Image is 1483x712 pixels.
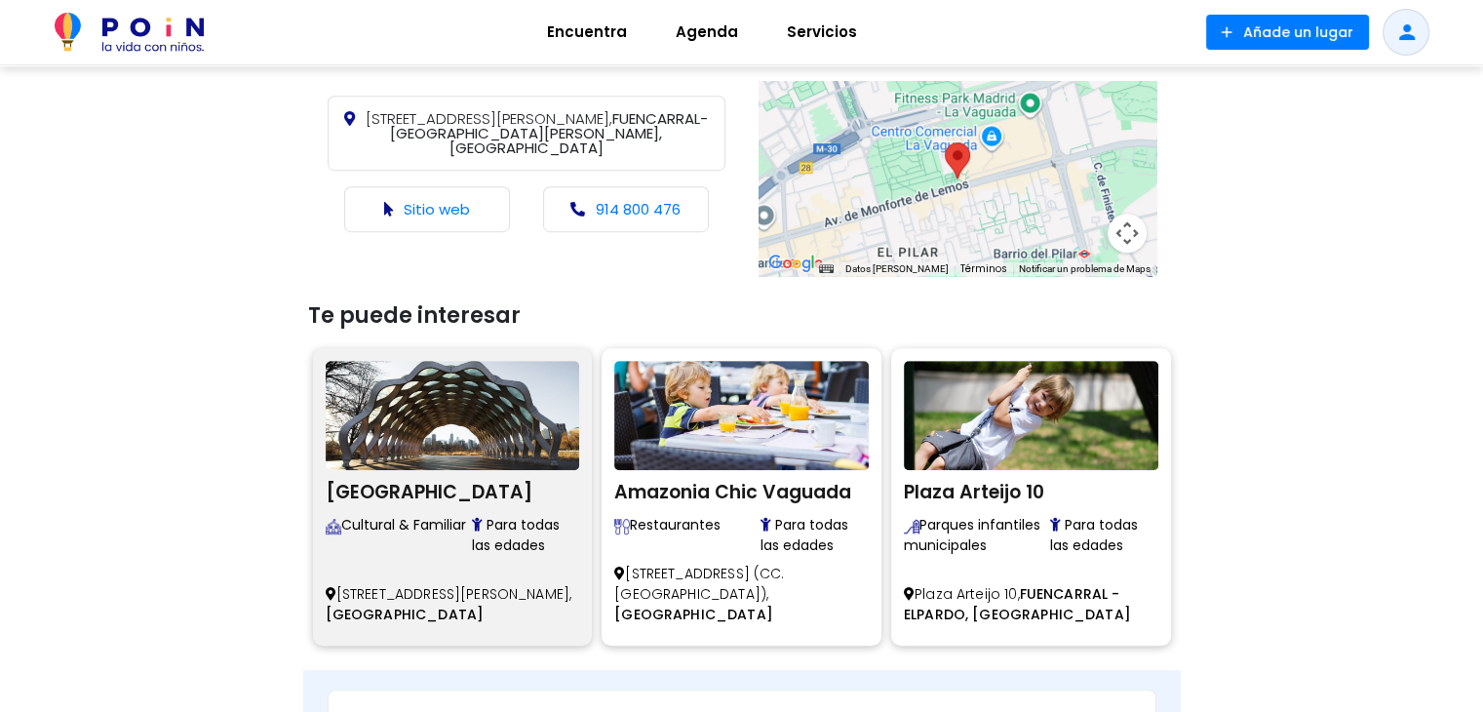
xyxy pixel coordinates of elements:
[762,9,881,56] a: Servicios
[904,515,1050,556] span: Parques infantiles municipales
[904,519,919,534] img: Encuentra los mejores parques infantiles públicos para disfrutar al aire libre con niños. Más de ...
[55,13,204,52] img: POiN
[326,361,580,470] img: Centro Cultural La Vaguada
[472,515,580,556] span: Para todas las edades
[761,515,869,556] span: Para todas las edades
[763,251,828,276] img: Google
[614,361,869,470] img: Amazonia Chic Vaguada
[523,9,651,56] a: Encuentra
[667,17,747,48] span: Agenda
[366,108,708,158] span: FUENCARRAL-[GEOGRAPHIC_DATA][PERSON_NAME], [GEOGRAPHIC_DATA]
[614,515,761,556] span: Restaurantes
[404,199,470,219] a: Sitio web
[326,361,580,633] a: Centro Cultural La Vaguada [GEOGRAPHIC_DATA] Descubre eventos y actividades familiares en centros...
[614,361,869,633] a: Amazonia Chic Vaguada Amazonia Chic Vaguada Descubre restaurantes family-friendly con zonas infan...
[763,251,828,276] a: Abre esta zona en Google Maps (se abre en una nueva ventana)
[326,576,580,633] p: [STREET_ADDRESS][PERSON_NAME],
[845,262,949,276] button: Datos del mapa
[596,199,681,219] a: 914 800 476
[1019,263,1151,274] a: Notificar un problema de Maps
[326,605,485,624] span: [GEOGRAPHIC_DATA]
[326,475,580,504] h2: [GEOGRAPHIC_DATA]
[614,475,869,504] h2: Amazonia Chic Vaguada
[778,17,866,48] span: Servicios
[614,605,773,624] span: [GEOGRAPHIC_DATA]
[651,9,762,56] a: Agenda
[326,515,472,556] span: Cultural & Familiar
[904,584,1131,624] span: FUENCARRAL - ELPARDO, [GEOGRAPHIC_DATA]
[326,519,341,534] img: Descubre eventos y actividades familiares en centros culturales y recintos feriales. Programación...
[308,303,1176,329] h3: Te puede interesar
[904,361,1158,633] a: Plaza Arteijo 10 Plaza Arteijo 10 Encuentra los mejores parques infantiles públicos para disfruta...
[538,17,636,48] span: Encuentra
[614,556,869,633] p: [STREET_ADDRESS] (CC. [GEOGRAPHIC_DATA]),
[904,576,1158,633] p: Plaza Arteijo 10,
[904,361,1158,470] img: Plaza Arteijo 10
[904,475,1158,504] h2: Plaza Arteijo 10
[960,261,1007,276] a: Términos (se abre en una nueva pestaña)
[819,262,833,276] button: Combinaciones de teclas
[366,108,612,129] span: [STREET_ADDRESS][PERSON_NAME],
[1206,15,1369,50] button: Añade un lugar
[1108,214,1147,253] button: Controles de visualización del mapa
[614,519,630,534] img: Descubre restaurantes family-friendly con zonas infantiles, tronas, menús para niños y espacios a...
[1050,515,1158,556] span: Para todas las edades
